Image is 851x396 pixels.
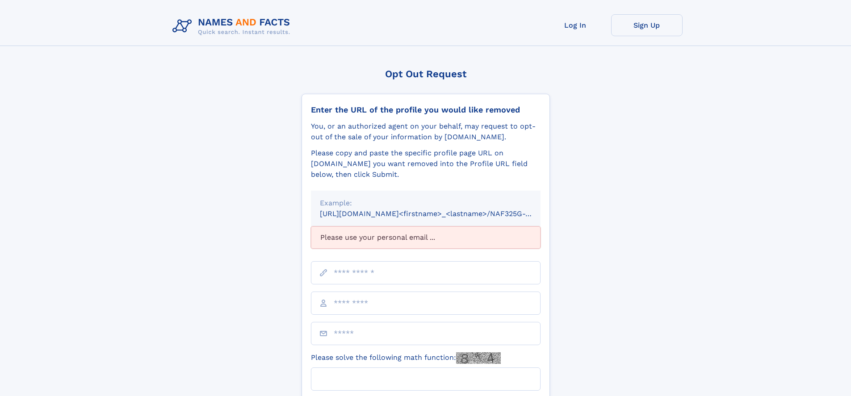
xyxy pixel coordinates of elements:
img: Logo Names and Facts [169,14,298,38]
div: Example: [320,198,532,208]
div: Enter the URL of the profile you would like removed [311,105,541,115]
small: [URL][DOMAIN_NAME]<firstname>_<lastname>/NAF325G-xxxxxxxx [320,209,558,218]
a: Log In [540,14,611,36]
div: You, or an authorized agent on your behalf, may request to opt-out of the sale of your informatio... [311,121,541,142]
a: Sign Up [611,14,683,36]
div: Please use your personal email ... [311,226,541,249]
div: Opt Out Request [302,68,550,79]
label: Please solve the following math function: [311,352,501,364]
div: Please copy and paste the specific profile page URL on [DOMAIN_NAME] you want removed into the Pr... [311,148,541,180]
